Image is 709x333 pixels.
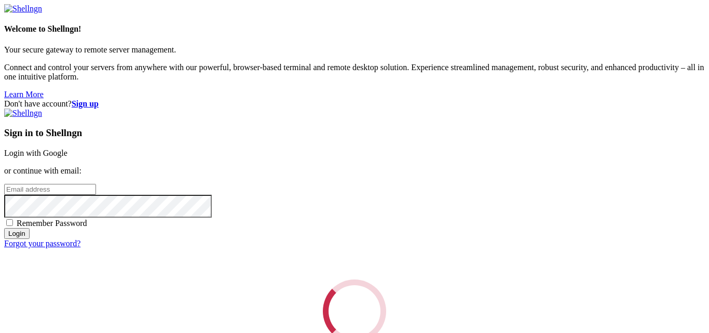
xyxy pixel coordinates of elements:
img: Shellngn [4,4,42,14]
a: Sign up [72,99,99,108]
div: Don't have account? [4,99,705,109]
input: Remember Password [6,219,13,226]
input: Login [4,228,30,239]
p: Your secure gateway to remote server management. [4,45,705,55]
a: Login with Google [4,149,67,157]
p: or continue with email: [4,166,705,176]
p: Connect and control your servers from anywhere with our powerful, browser-based terminal and remo... [4,63,705,82]
input: Email address [4,184,96,195]
h3: Sign in to Shellngn [4,127,705,139]
a: Learn More [4,90,44,99]
a: Forgot your password? [4,239,80,248]
span: Remember Password [17,219,87,228]
h4: Welcome to Shellngn! [4,24,705,34]
img: Shellngn [4,109,42,118]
